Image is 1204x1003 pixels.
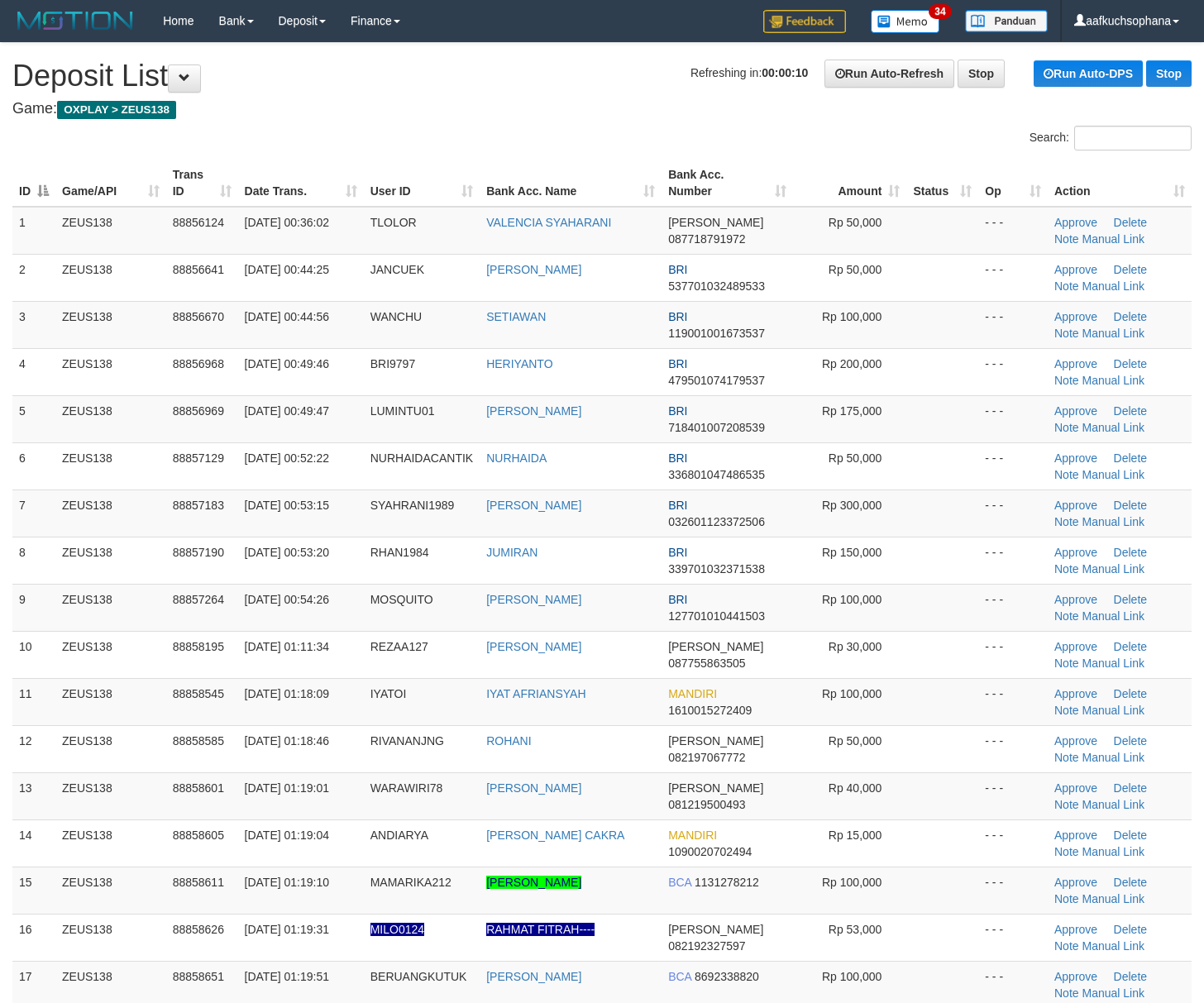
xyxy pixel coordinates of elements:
[55,490,166,537] td: ZEUS138
[245,404,329,418] span: [DATE] 00:49:47
[370,687,407,700] span: IYATOI
[245,876,329,889] span: [DATE] 01:19:10
[668,829,717,842] span: MANDIRI
[370,923,424,936] span: Nama rekening ada tanda titik/strip, harap diedit
[55,301,166,348] td: ZEUS138
[1054,327,1079,340] a: Note
[12,678,55,725] td: 11
[486,734,531,747] a: ROHANI
[690,66,808,79] span: Refreshing in:
[55,867,166,914] td: ZEUS138
[1054,232,1079,246] a: Note
[1054,798,1079,811] a: Note
[55,725,166,772] td: ZEUS138
[486,593,581,606] a: [PERSON_NAME]
[1054,704,1079,717] a: Note
[668,640,763,653] span: [PERSON_NAME]
[1054,892,1079,905] a: Note
[871,10,940,33] img: Button%20Memo.svg
[793,160,907,207] th: Amount: activate to sort column ascending
[486,546,537,559] a: JUMIRAN
[668,451,687,465] span: BRI
[1114,216,1147,229] a: Delete
[486,687,585,700] a: IYAT AFRIANSYAH
[12,914,55,961] td: 16
[486,404,581,418] a: [PERSON_NAME]
[668,357,687,370] span: BRI
[55,537,166,584] td: ZEUS138
[245,451,329,465] span: [DATE] 00:52:22
[829,640,882,653] span: Rp 30,000
[978,914,1048,961] td: - - -
[1054,263,1097,276] a: Approve
[166,160,238,207] th: Trans ID: activate to sort column ascending
[668,562,765,576] span: Copy 339701032371538 to clipboard
[173,923,224,936] span: 88858626
[822,970,881,983] span: Rp 100,000
[1114,263,1147,276] a: Delete
[668,798,745,811] span: Copy 081219500493 to clipboard
[958,60,1005,88] a: Stop
[55,395,166,442] td: ZEUS138
[12,631,55,678] td: 10
[1054,357,1097,370] a: Approve
[695,970,759,983] span: Copy 8692338820 to clipboard
[173,263,224,276] span: 88856641
[1048,160,1192,207] th: Action: activate to sort column ascending
[1054,421,1079,434] a: Note
[370,499,455,512] span: SYAHRANI1989
[55,348,166,395] td: ZEUS138
[12,301,55,348] td: 3
[1114,734,1147,747] a: Delete
[1082,704,1144,717] a: Manual Link
[1146,60,1192,87] a: Stop
[370,216,417,229] span: TLOLOR
[1114,687,1147,700] a: Delete
[668,232,745,246] span: Copy 087718791972 to clipboard
[12,8,138,33] img: MOTION_logo.png
[978,490,1048,537] td: - - -
[668,216,763,229] span: [PERSON_NAME]
[173,593,224,606] span: 88857264
[1054,781,1097,795] a: Approve
[668,704,752,717] span: Copy 1610015272409 to clipboard
[1054,829,1097,842] a: Approve
[370,640,428,653] span: REZAA127
[12,725,55,772] td: 12
[245,734,329,747] span: [DATE] 01:18:46
[1054,734,1097,747] a: Approve
[245,357,329,370] span: [DATE] 00:49:46
[245,829,329,842] span: [DATE] 01:19:04
[12,867,55,914] td: 15
[55,772,166,819] td: ZEUS138
[668,657,745,670] span: Copy 087755863505 to clipboard
[245,499,329,512] span: [DATE] 00:53:15
[829,781,882,795] span: Rp 40,000
[978,537,1048,584] td: - - -
[829,829,882,842] span: Rp 15,000
[1054,451,1097,465] a: Approve
[1114,593,1147,606] a: Delete
[173,404,224,418] span: 88856969
[486,640,581,653] a: [PERSON_NAME]
[12,772,55,819] td: 13
[12,101,1192,117] h4: Game:
[1114,781,1147,795] a: Delete
[173,451,224,465] span: 88857129
[668,279,765,293] span: Copy 537701032489533 to clipboard
[12,60,1192,93] h1: Deposit List
[1054,845,1079,858] a: Note
[1054,279,1079,293] a: Note
[173,734,224,747] span: 88858585
[57,101,176,119] span: OXPLAY > ZEUS138
[173,216,224,229] span: 88856124
[978,442,1048,490] td: - - -
[55,160,166,207] th: Game/API: activate to sort column ascending
[668,923,763,936] span: [PERSON_NAME]
[370,829,428,842] span: ANDIARYA
[1082,609,1144,623] a: Manual Link
[978,254,1048,301] td: - - -
[370,310,422,323] span: WANCHU
[370,451,473,465] span: NURHAIDACANTIK
[978,584,1048,631] td: - - -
